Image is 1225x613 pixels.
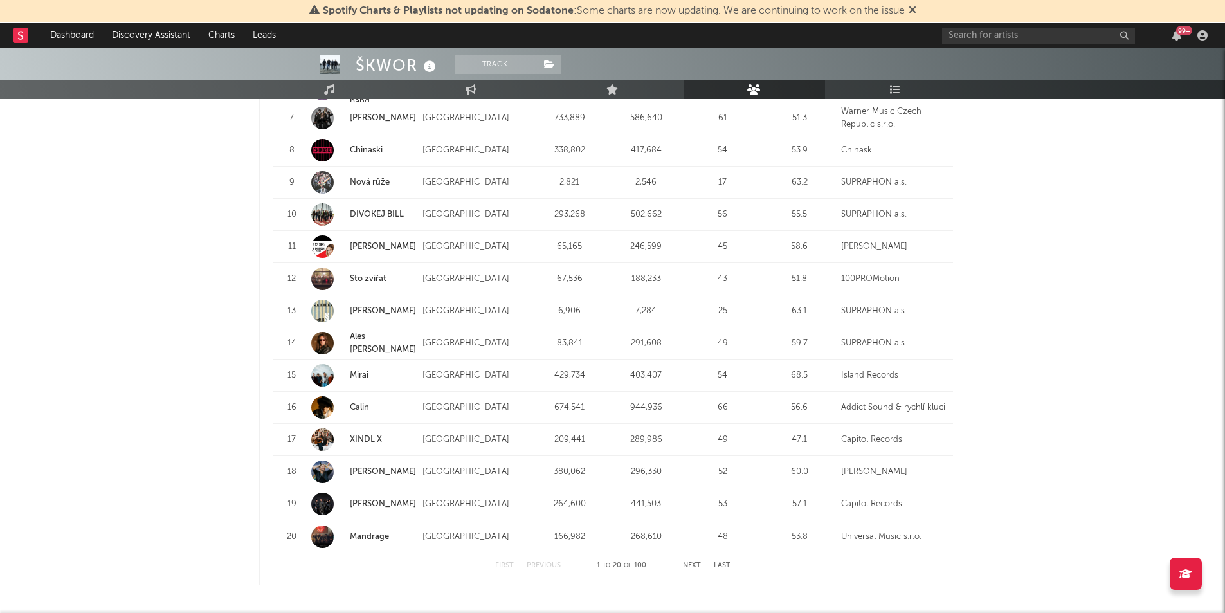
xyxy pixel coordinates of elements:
a: Mandrage [311,526,417,548]
div: 52 [687,466,758,479]
span: : Some charts are now updating. We are continuing to work on the issue [323,6,905,16]
div: 13 [279,305,305,318]
div: 99 + [1176,26,1192,35]
div: 674,541 [534,401,604,414]
a: Charts [199,23,244,48]
a: XINDL X [350,435,382,444]
a: Calin [311,396,417,419]
div: [GEOGRAPHIC_DATA] [422,144,528,157]
div: 502,662 [611,208,681,221]
div: 14 [279,337,305,350]
div: 7 [279,112,305,125]
div: Warner Music Czech Republic s.r.o. [841,105,947,131]
div: 209,441 [534,434,604,446]
a: [PERSON_NAME] [311,300,417,322]
a: Sto zvířat [311,268,417,290]
div: [GEOGRAPHIC_DATA] [422,273,528,286]
div: 53 [687,498,758,511]
div: 20 [279,531,305,544]
div: 9 [279,176,305,189]
div: [GEOGRAPHIC_DATA] [422,401,528,414]
div: 63.2 [765,176,835,189]
div: 338,802 [534,144,604,157]
div: 12 [279,273,305,286]
div: 47.1 [765,434,835,446]
div: 54 [687,369,758,382]
button: First [495,562,514,569]
div: 58.6 [765,241,835,253]
div: 63.1 [765,305,835,318]
a: Sto zvířat [350,275,386,283]
a: Ales [PERSON_NAME] [311,331,417,356]
a: [PERSON_NAME] [350,468,416,476]
div: 16 [279,401,305,414]
div: 83,841 [534,337,604,350]
div: 43 [687,273,758,286]
div: [PERSON_NAME] [841,466,947,479]
a: [PERSON_NAME] [311,461,417,483]
a: [PERSON_NAME] [311,107,417,129]
button: 99+ [1172,30,1181,41]
div: 56 [687,208,758,221]
div: Capitol Records [841,498,947,511]
div: 1 20 100 [586,558,657,574]
div: 48 [687,531,758,544]
div: 380,062 [534,466,604,479]
a: [PERSON_NAME] [350,242,416,251]
button: Next [683,562,701,569]
div: 10 [279,208,305,221]
a: [PERSON_NAME] [311,235,417,258]
div: 417,684 [611,144,681,157]
div: 51.3 [765,112,835,125]
div: 18 [279,466,305,479]
div: ŠKWOR [356,55,439,76]
div: [GEOGRAPHIC_DATA] [422,369,528,382]
div: 51.8 [765,273,835,286]
div: Capitol Records [841,434,947,446]
div: [GEOGRAPHIC_DATA] [422,305,528,318]
div: SUPRAPHON a.s. [841,208,947,221]
a: Chinaski [311,139,417,161]
button: Last [714,562,730,569]
a: DIVOKEJ BILL [311,203,417,226]
div: 291,608 [611,337,681,350]
div: 2,821 [534,176,604,189]
div: 19 [279,498,305,511]
div: Island Records [841,369,947,382]
a: [PERSON_NAME] [350,114,416,122]
div: 49 [687,337,758,350]
div: 586,640 [611,112,681,125]
div: [GEOGRAPHIC_DATA] [422,434,528,446]
div: 289,986 [611,434,681,446]
div: 441,503 [611,498,681,511]
a: Mirai [311,364,417,387]
div: 65,165 [534,241,604,253]
div: 57.1 [765,498,835,511]
a: Calin [350,403,369,412]
a: Chinaski [350,146,383,154]
a: [PERSON_NAME] [350,500,416,508]
div: 66 [687,401,758,414]
div: 56.6 [765,401,835,414]
button: Track [455,55,536,74]
div: 268,610 [611,531,681,544]
div: 59.7 [765,337,835,350]
div: 7,284 [611,305,681,318]
a: DIVOKEJ BILL [350,210,404,219]
a: Nová růže [350,178,390,187]
a: Leads [244,23,285,48]
div: 166,982 [534,531,604,544]
div: 2,546 [611,176,681,189]
button: Previous [527,562,561,569]
div: 45 [687,241,758,253]
div: Chinaski [841,144,947,157]
div: 55.5 [765,208,835,221]
div: 15 [279,369,305,382]
span: Dismiss [909,6,916,16]
input: Search for artists [942,28,1135,44]
div: 54 [687,144,758,157]
div: 8 [279,144,305,157]
span: of [624,563,631,569]
div: 188,233 [611,273,681,286]
div: [GEOGRAPHIC_DATA] [422,112,528,125]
